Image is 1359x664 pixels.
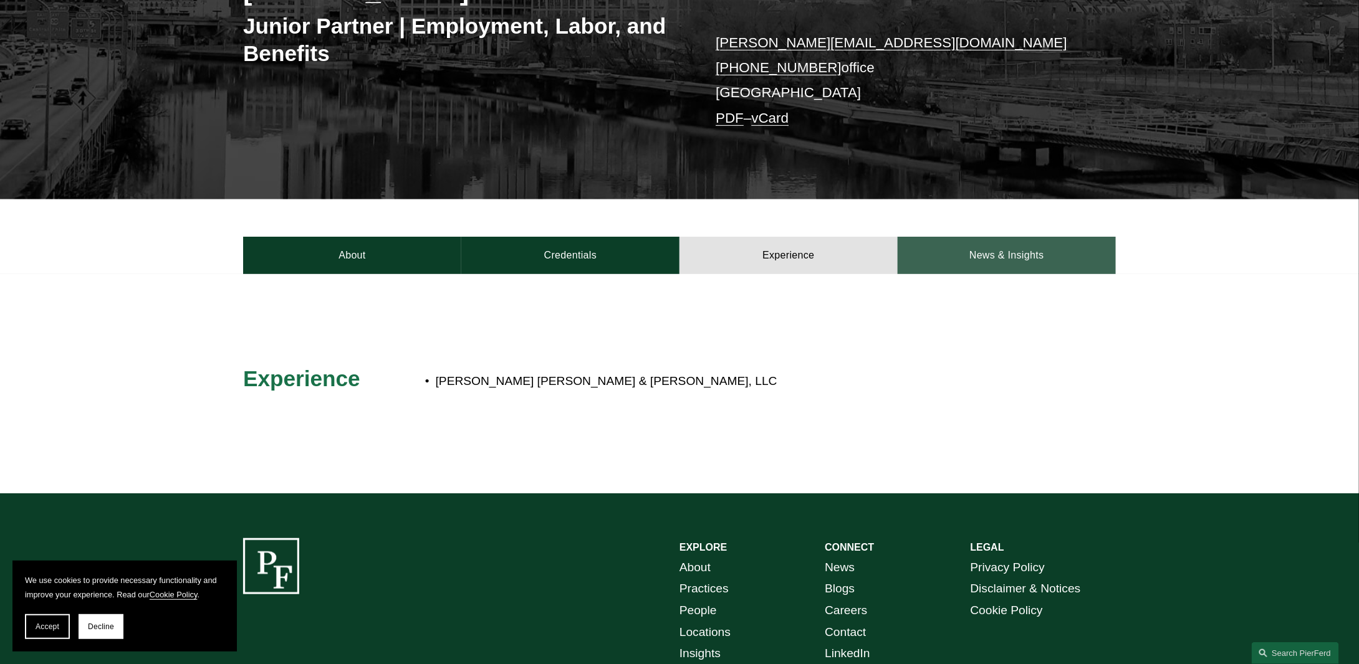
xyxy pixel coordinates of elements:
[716,110,744,126] a: PDF
[88,622,114,631] span: Decline
[825,557,855,579] a: News
[825,578,855,600] a: Blogs
[716,35,1067,50] a: [PERSON_NAME][EMAIL_ADDRESS][DOMAIN_NAME]
[971,542,1004,553] strong: LEGAL
[716,31,1079,131] p: office [GEOGRAPHIC_DATA] –
[679,557,711,579] a: About
[243,366,360,391] span: Experience
[36,622,59,631] span: Accept
[25,614,70,639] button: Accept
[971,578,1081,600] a: Disclaimer & Notices
[12,561,237,652] section: Cookie banner
[679,578,729,600] a: Practices
[971,600,1043,622] a: Cookie Policy
[679,600,717,622] a: People
[825,600,867,622] a: Careers
[898,237,1116,274] a: News & Insights
[79,614,123,639] button: Decline
[679,622,731,643] a: Locations
[461,237,679,274] a: Credentials
[716,60,842,75] a: [PHONE_NUMBER]
[971,557,1045,579] a: Privacy Policy
[679,237,898,274] a: Experience
[150,590,198,599] a: Cookie Policy
[243,237,461,274] a: About
[436,371,1007,392] p: [PERSON_NAME] [PERSON_NAME] & [PERSON_NAME], LLC
[243,12,679,67] h3: Junior Partner | Employment, Labor, and Benefits
[825,622,866,643] a: Contact
[752,110,789,126] a: vCard
[679,542,727,553] strong: EXPLORE
[825,542,874,553] strong: CONNECT
[1252,642,1339,664] a: Search this site
[25,573,224,602] p: We use cookies to provide necessary functionality and improve your experience. Read our .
